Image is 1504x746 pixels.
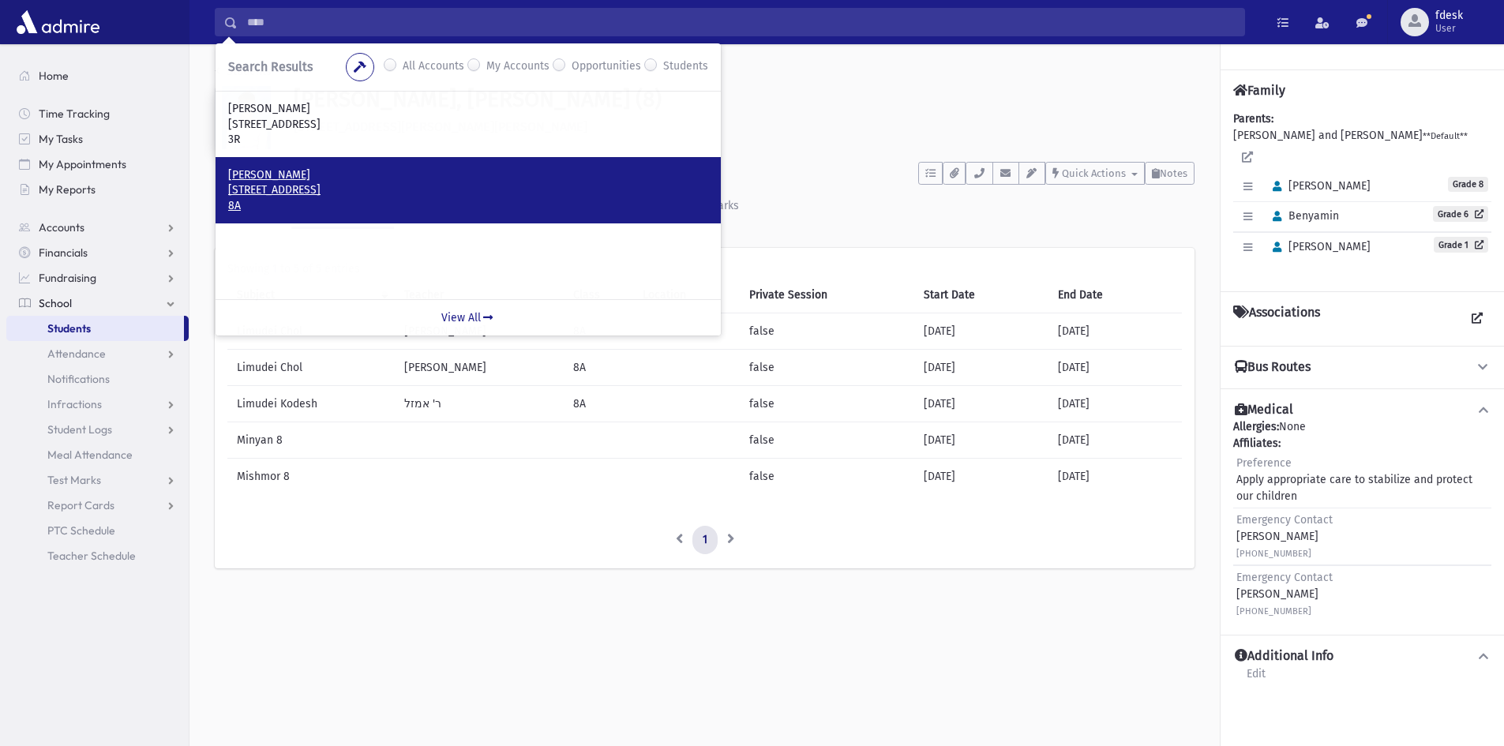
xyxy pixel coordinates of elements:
td: Minyan 8 [227,422,395,459]
span: Home [39,69,69,83]
td: Limudei Chol [227,350,395,386]
button: Medical [1233,402,1491,418]
div: None [1233,418,1491,622]
a: Notifications [6,366,189,392]
h4: Bus Routes [1235,359,1311,376]
a: Students [6,316,184,341]
td: [DATE] [1048,459,1182,495]
input: Search [238,8,1244,36]
td: [DATE] [914,313,1048,350]
a: Time Tracking [6,101,189,126]
td: [DATE] [914,422,1048,459]
img: 8= [215,86,278,149]
td: false [740,422,915,459]
span: School [39,296,72,310]
span: Notifications [47,372,110,386]
td: [PERSON_NAME] [395,350,563,386]
button: Notes [1145,162,1195,185]
span: PTC Schedule [47,523,115,538]
span: fdesk [1435,9,1463,22]
div: [PERSON_NAME] and [PERSON_NAME] [1233,111,1491,279]
span: My Appointments [39,157,126,171]
span: Financials [39,246,88,260]
a: View all Associations [1463,305,1491,333]
td: false [740,350,915,386]
span: My Tasks [39,132,83,146]
span: Teacher Schedule [47,549,136,563]
span: [PERSON_NAME] [1266,179,1371,193]
a: Infractions [6,392,189,417]
td: [DATE] [1048,313,1182,350]
th: End Date [1048,277,1182,313]
td: ר' אמזל [395,386,563,422]
td: 8A [564,350,633,386]
span: My Reports [39,182,96,197]
th: Private Session [740,277,915,313]
button: Additional Info [1233,648,1491,665]
span: Fundraising [39,271,96,285]
div: Marks [706,199,739,212]
h4: Medical [1235,402,1293,418]
td: Mishmor 8 [227,459,395,495]
a: PTC Schedule [6,518,189,543]
h1: [PERSON_NAME], [PERSON_NAME] (8) [294,86,1195,113]
span: Meal Attendance [47,448,133,462]
p: [PERSON_NAME] [228,101,708,117]
nav: breadcrumb [215,63,272,86]
td: [DATE] [914,386,1048,422]
h4: Family [1233,83,1285,98]
span: Time Tracking [39,107,110,121]
td: [DATE] [1048,386,1182,422]
div: [PERSON_NAME] [1236,569,1333,619]
span: Report Cards [47,498,114,512]
a: Meal Attendance [6,442,189,467]
a: [PERSON_NAME] [STREET_ADDRESS] 8A [228,167,708,214]
span: Emergency Contact [1236,513,1333,527]
a: School [6,291,189,316]
h6: [STREET_ADDRESS][PERSON_NAME][PERSON_NAME] [294,119,1195,134]
td: false [740,313,915,350]
span: Students [47,321,91,336]
td: false [740,386,915,422]
div: Apply appropriate care to stabilize and protect our children [1236,455,1488,504]
div: [PERSON_NAME] [1236,512,1333,561]
a: Accounts [6,215,189,240]
td: [DATE] [914,459,1048,495]
h4: Associations [1233,305,1320,333]
th: Start Date [914,277,1048,313]
span: Infractions [47,397,102,411]
b: Allergies: [1233,420,1279,433]
label: Students [663,58,708,77]
button: Bus Routes [1233,359,1491,376]
a: Edit [1246,665,1266,693]
a: My Tasks [6,126,189,152]
a: Test Marks [6,467,189,493]
span: Benyamin [1266,209,1339,223]
span: Search Results [228,59,313,74]
span: Test Marks [47,473,101,487]
a: [PERSON_NAME] [STREET_ADDRESS] 3R [228,101,708,148]
a: 1 [692,526,718,554]
img: AdmirePro [13,6,103,38]
p: 3R [228,132,708,148]
span: Notes [1160,167,1187,179]
a: Fundraising [6,265,189,291]
p: [STREET_ADDRESS] [228,182,708,198]
b: Parents: [1233,112,1273,126]
td: [DATE] [1048,350,1182,386]
a: My Reports [6,177,189,202]
p: 8A [228,198,708,214]
small: [PHONE_NUMBER] [1236,549,1311,559]
span: Preference [1236,456,1292,470]
td: Limudei Kodesh [227,386,395,422]
b: Affiliates: [1233,437,1281,450]
a: Financials [6,240,189,265]
td: [DATE] [1048,422,1182,459]
td: [DATE] [914,350,1048,386]
a: Students [215,65,272,78]
a: Attendance [6,341,189,366]
span: Grade 8 [1448,177,1488,192]
span: Accounts [39,220,84,234]
span: Student Logs [47,422,112,437]
a: Home [6,63,189,88]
